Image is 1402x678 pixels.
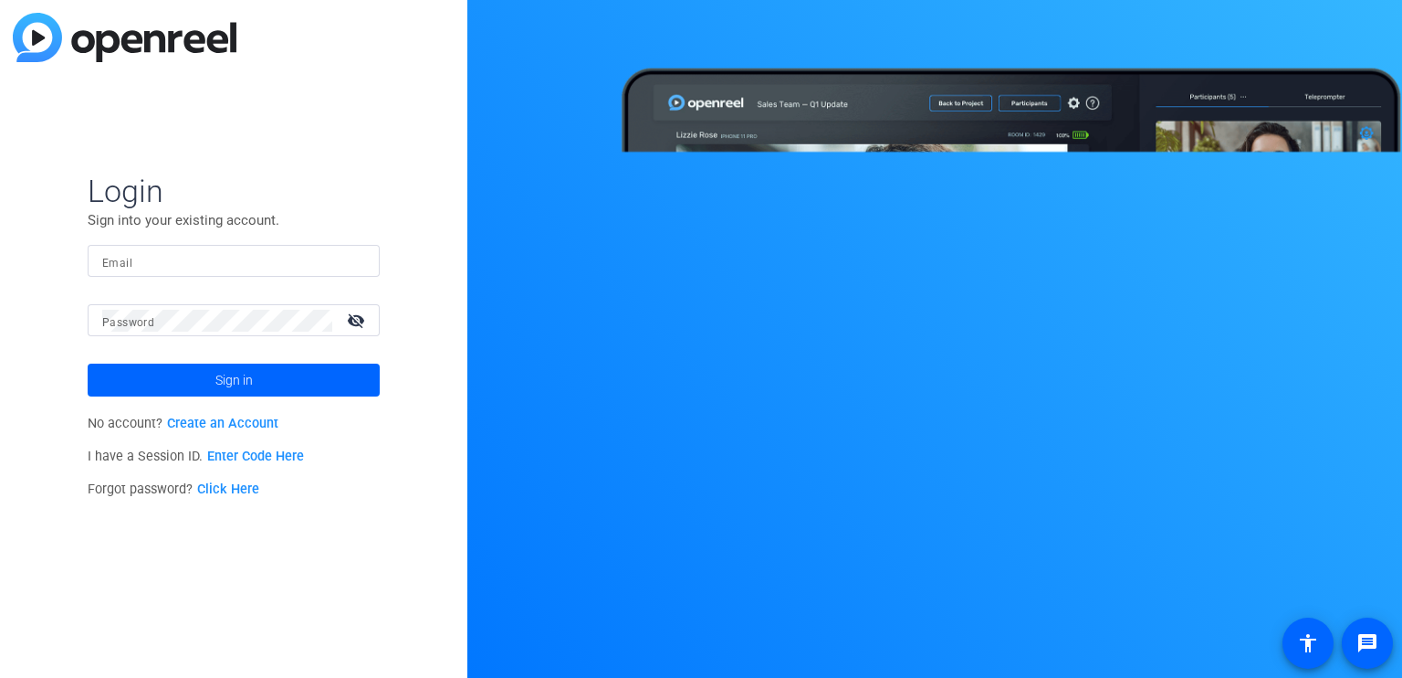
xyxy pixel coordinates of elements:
[167,416,278,431] a: Create an Account
[102,316,154,329] mat-label: Password
[88,210,380,230] p: Sign into your existing account.
[1356,632,1378,654] mat-icon: message
[1297,632,1319,654] mat-icon: accessibility
[207,449,304,464] a: Enter Code Here
[88,364,380,397] button: Sign in
[88,449,304,464] span: I have a Session ID.
[88,482,259,497] span: Forgot password?
[13,13,236,62] img: blue-gradient.svg
[215,357,253,403] span: Sign in
[197,482,259,497] a: Click Here
[88,172,380,210] span: Login
[336,307,380,334] mat-icon: visibility_off
[102,257,132,270] mat-label: Email
[102,250,365,272] input: Enter Email Address
[88,416,278,431] span: No account?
